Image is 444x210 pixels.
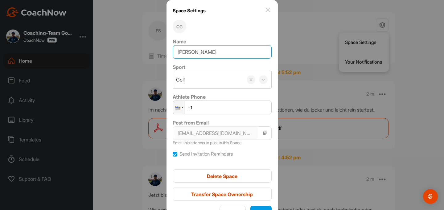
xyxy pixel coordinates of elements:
[207,173,237,179] span: Delete Space
[423,189,438,204] div: Open Intercom Messenger
[173,6,206,15] h1: Space Settings
[176,76,185,83] div: Golf
[264,6,272,14] img: close
[173,101,185,114] div: United States: + 1
[173,101,272,114] input: 1 (702) 123-4567
[191,191,253,197] span: Transfer Space Ownership
[173,64,185,70] label: Sport
[173,140,272,146] p: Email this address to post to this Space.
[179,151,233,158] label: Send Invitation Reminders
[173,188,272,201] button: Transfer Space Ownership
[173,20,186,33] div: CG
[173,38,186,45] label: Name
[173,120,209,126] label: Post from Email
[173,169,272,183] button: Delete Space
[173,94,206,100] label: Athlete Phone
